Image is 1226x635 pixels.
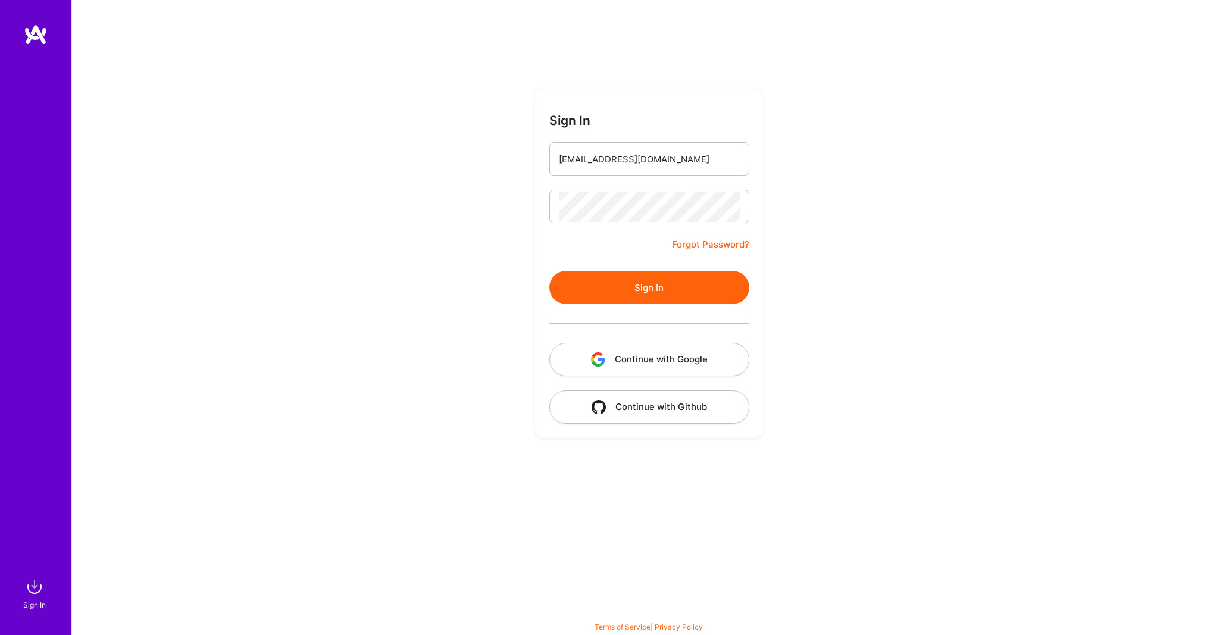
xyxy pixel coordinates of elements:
[549,113,590,128] h3: Sign In
[595,623,650,631] a: Terms of Service
[23,599,46,611] div: Sign In
[672,237,749,252] a: Forgot Password?
[559,144,740,174] input: Email...
[23,575,46,599] img: sign in
[591,352,605,367] img: icon
[549,271,749,304] button: Sign In
[595,623,703,631] span: |
[25,575,46,611] a: sign inSign In
[655,623,703,631] a: Privacy Policy
[549,390,749,424] button: Continue with Github
[549,343,749,376] button: Continue with Google
[24,24,48,45] img: logo
[592,400,606,414] img: icon
[71,599,1226,629] div: © 2025 ATeams Inc., All rights reserved.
